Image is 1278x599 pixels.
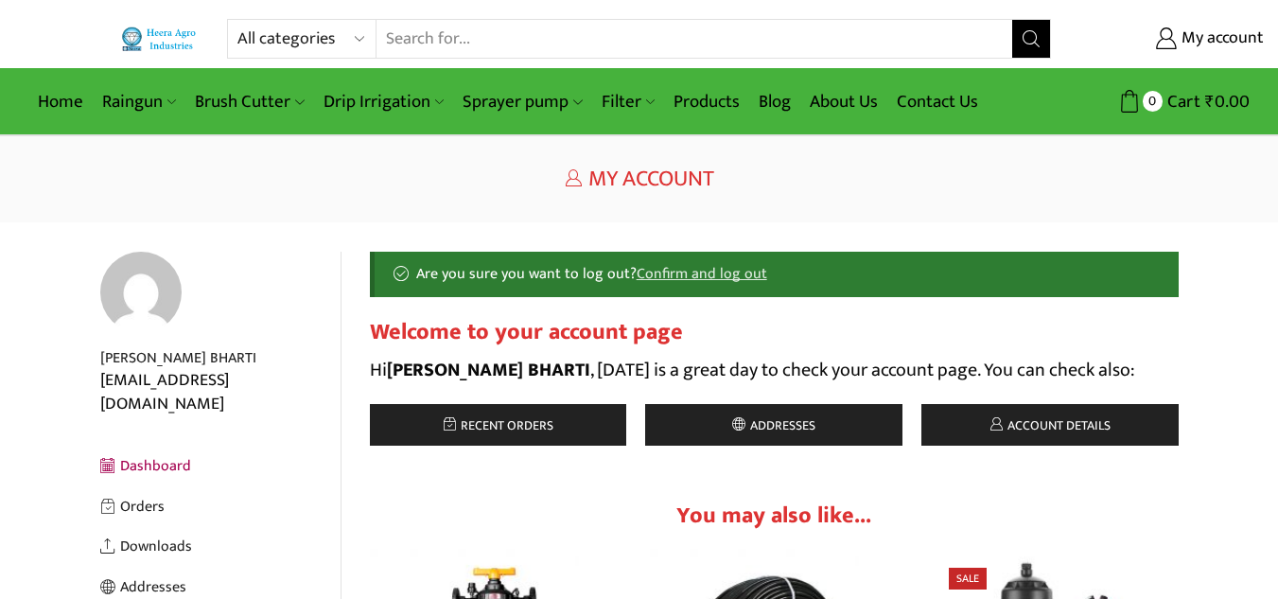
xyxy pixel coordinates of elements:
[28,79,93,124] a: Home
[745,414,815,436] span: Addresses
[100,347,341,369] div: [PERSON_NAME] BHARTI
[949,568,987,590] span: Sale
[1012,20,1050,58] button: Search button
[887,79,988,124] a: Contact Us
[1003,414,1111,436] span: Account details
[921,404,1179,446] a: Account details
[100,526,341,567] a: Downloads
[676,497,871,535] span: You may also like...
[1177,26,1264,51] span: My account
[1163,89,1200,115] span: Cart
[370,313,683,351] span: Welcome to your account page
[376,20,1011,58] input: Search for...
[749,79,800,124] a: Blog
[314,79,453,124] a: Drip Irrigation
[100,369,341,417] div: [EMAIL_ADDRESS][DOMAIN_NAME]
[370,404,627,446] a: Recent orders
[1205,87,1250,116] bdi: 0.00
[370,355,1179,385] p: Hi , [DATE] is a great day to check your account page. You can check also:
[453,79,591,124] a: Sprayer pump
[100,486,341,527] a: Orders
[387,354,590,386] strong: [PERSON_NAME] BHARTI
[1143,91,1163,111] span: 0
[592,79,664,124] a: Filter
[1070,84,1250,119] a: 0 Cart ₹0.00
[637,261,767,286] a: Confirm and log out
[93,79,185,124] a: Raingun
[370,252,1179,297] div: Are you sure you want to log out?
[1079,22,1264,56] a: My account
[1205,87,1215,116] span: ₹
[664,79,749,124] a: Products
[800,79,887,124] a: About Us
[588,160,714,198] span: My Account
[100,446,341,486] a: Dashboard
[185,79,313,124] a: Brush Cutter
[645,404,902,446] a: Addresses
[456,414,553,436] span: Recent orders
